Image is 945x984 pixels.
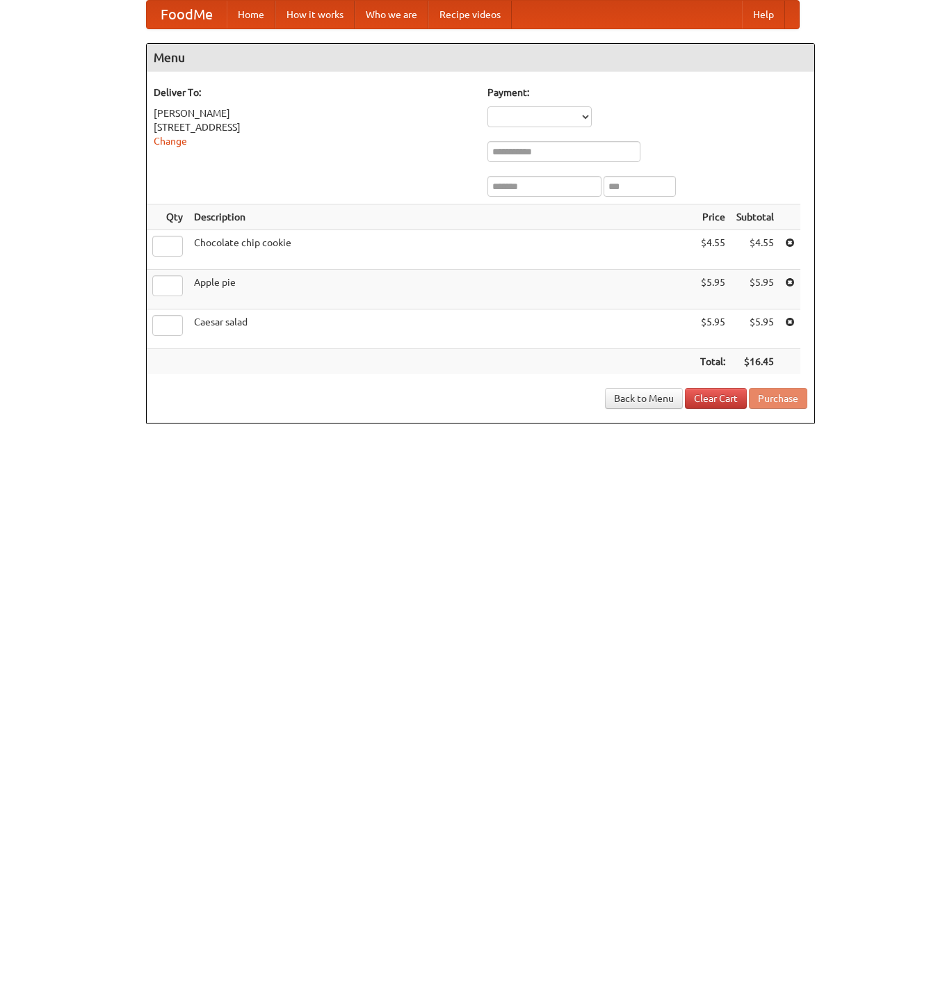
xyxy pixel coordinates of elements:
[487,86,807,99] h5: Payment:
[188,270,695,309] td: Apple pie
[695,270,731,309] td: $5.95
[188,230,695,270] td: Chocolate chip cookie
[731,309,780,349] td: $5.95
[695,204,731,230] th: Price
[695,230,731,270] td: $4.55
[188,309,695,349] td: Caesar salad
[731,270,780,309] td: $5.95
[275,1,355,29] a: How it works
[188,204,695,230] th: Description
[731,230,780,270] td: $4.55
[154,106,474,120] div: [PERSON_NAME]
[695,309,731,349] td: $5.95
[154,120,474,134] div: [STREET_ADDRESS]
[742,1,785,29] a: Help
[147,1,227,29] a: FoodMe
[227,1,275,29] a: Home
[605,388,683,409] a: Back to Menu
[147,204,188,230] th: Qty
[147,44,814,72] h4: Menu
[355,1,428,29] a: Who we are
[749,388,807,409] button: Purchase
[428,1,512,29] a: Recipe videos
[695,349,731,375] th: Total:
[731,204,780,230] th: Subtotal
[685,388,747,409] a: Clear Cart
[154,86,474,99] h5: Deliver To:
[731,349,780,375] th: $16.45
[154,136,187,147] a: Change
